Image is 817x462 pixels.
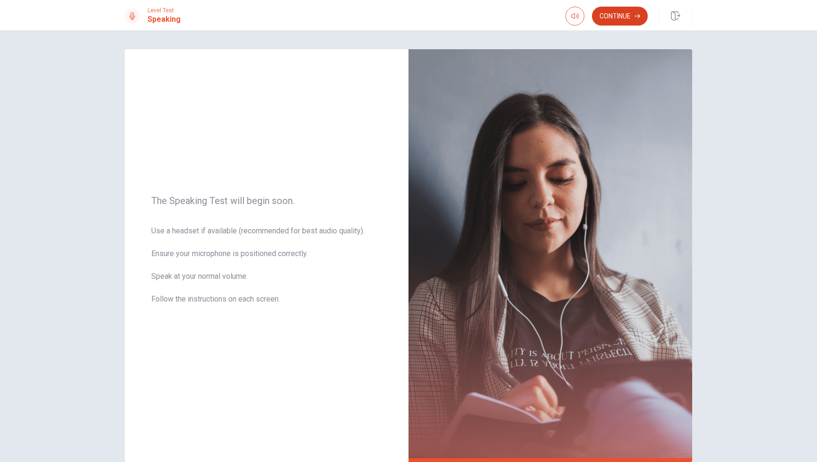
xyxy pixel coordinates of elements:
h1: Speaking [148,14,181,25]
img: speaking intro [408,49,692,462]
span: Use a headset if available (recommended for best audio quality). Ensure your microphone is positi... [151,225,382,316]
span: The Speaking Test will begin soon. [151,195,382,206]
button: Continue [592,7,648,26]
span: Level Test [148,7,181,14]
